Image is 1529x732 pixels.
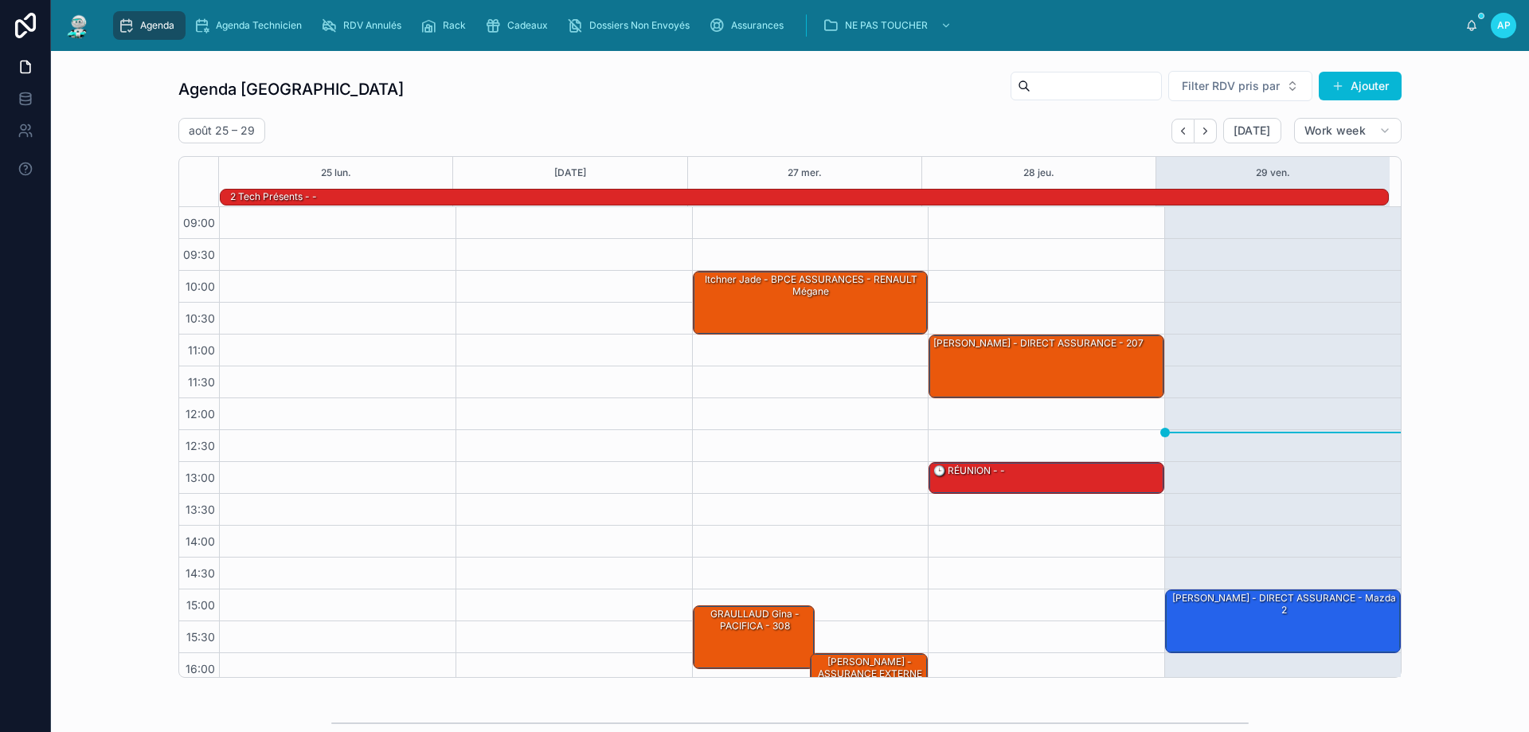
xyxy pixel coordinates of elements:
button: 25 lun. [321,157,351,189]
div: Itchner Jade - BPCE ASSURANCES - RENAULT Mégane [694,272,928,334]
div: Itchner Jade - BPCE ASSURANCES - RENAULT Mégane [696,272,927,299]
a: Agenda [113,11,186,40]
a: Cadeaux [480,11,559,40]
h2: août 25 – 29 [189,123,255,139]
button: Work week [1294,118,1402,143]
span: 13:30 [182,503,219,516]
a: NE PAS TOUCHER [818,11,960,40]
button: 29 ven. [1256,157,1290,189]
span: 09:30 [179,248,219,261]
button: Back [1171,119,1195,143]
span: NE PAS TOUCHER [845,19,928,32]
div: scrollable content [105,8,1465,43]
span: 15:00 [182,598,219,612]
div: [PERSON_NAME] - DIRECT ASSURANCE - Mazda 2 [1166,590,1400,652]
a: Rack [416,11,477,40]
button: Next [1195,119,1217,143]
button: [DATE] [1223,118,1281,143]
span: 09:00 [179,216,219,229]
div: [PERSON_NAME] - DIRECT ASSURANCE - Mazda 2 [1168,591,1399,617]
span: Cadeaux [507,19,548,32]
span: 10:30 [182,311,219,325]
span: 15:30 [182,630,219,644]
div: 🕒 RÉUNION - - [929,463,1163,493]
span: AP [1497,19,1511,32]
span: 14:30 [182,566,219,580]
span: 10:00 [182,280,219,293]
span: 11:30 [184,375,219,389]
div: GRAULLAUD Gina - PACIFICA - 308 [694,606,815,668]
span: Work week [1304,123,1366,138]
a: Agenda Technicien [189,11,313,40]
span: 11:00 [184,343,219,357]
span: Rack [443,19,466,32]
span: RDV Annulés [343,19,401,32]
a: RDV Annulés [316,11,413,40]
span: 13:00 [182,471,219,484]
span: [DATE] [1234,123,1271,138]
span: 12:00 [182,407,219,421]
button: Select Button [1168,71,1312,101]
div: GRAULLAUD Gina - PACIFICA - 308 [696,607,814,633]
span: Filter RDV pris par [1182,78,1280,94]
button: 27 mer. [788,157,822,189]
span: 12:30 [182,439,219,452]
a: Dossiers Non Envoyés [562,11,701,40]
span: Agenda [140,19,174,32]
div: [PERSON_NAME] - ASSURANCE EXTERNE (CONTACT DIRECT) - TOYOTA Proace [811,654,927,716]
div: 🕒 RÉUNION - - [932,464,1007,478]
h1: Agenda [GEOGRAPHIC_DATA] [178,78,404,100]
span: Assurances [731,19,784,32]
a: Assurances [704,11,795,40]
button: [DATE] [554,157,586,189]
div: [PERSON_NAME] - DIRECT ASSURANCE - 207 [929,335,1163,397]
div: 2 Tech présents - - [229,190,319,204]
span: Dossiers Non Envoyés [589,19,690,32]
span: 14:00 [182,534,219,548]
img: App logo [64,13,92,38]
div: [PERSON_NAME] - DIRECT ASSURANCE - 207 [932,336,1145,350]
span: Agenda Technicien [216,19,302,32]
button: 28 jeu. [1023,157,1054,189]
button: Ajouter [1319,72,1402,100]
span: 16:00 [182,662,219,675]
div: 2 Tech présents - - [229,189,319,205]
div: [PERSON_NAME] - ASSURANCE EXTERNE (CONTACT DIRECT) - TOYOTA Proace [813,655,926,704]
